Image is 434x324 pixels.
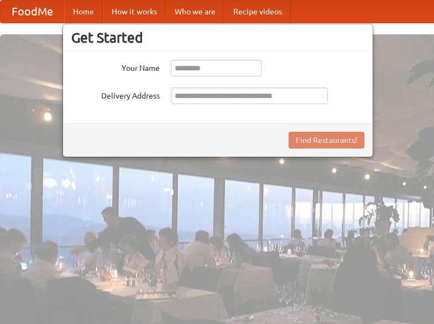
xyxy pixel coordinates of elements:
[71,60,160,74] label: Your Name
[224,1,291,23] a: Recipe videos
[1,1,64,23] a: FoodMe
[64,1,103,23] a: Home
[289,132,364,148] button: Find Restaurants!
[71,88,160,101] label: Delivery Address
[166,1,224,23] a: Who we are
[103,1,166,23] a: How it works
[71,29,364,46] h3: Get Started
